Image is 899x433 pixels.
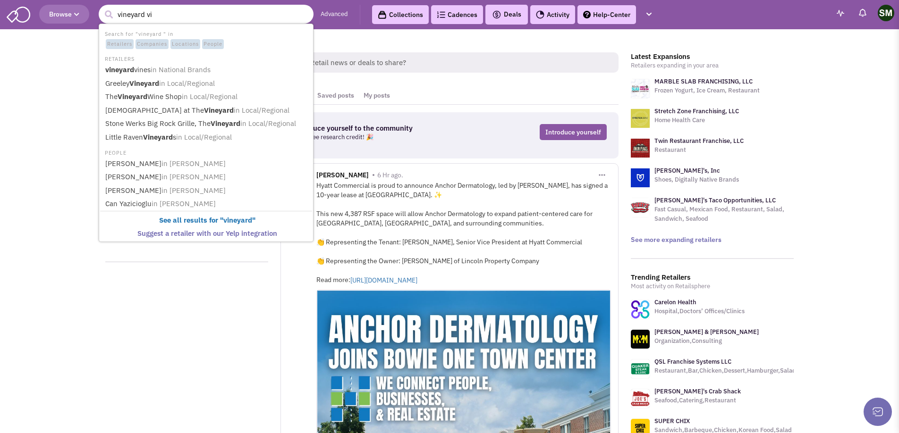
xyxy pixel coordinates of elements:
[161,159,226,168] span: in [PERSON_NAME]
[316,181,611,285] div: Hyatt Commercial is proud to announce Anchor Dermatology, led by [PERSON_NAME], has signed a 10-y...
[359,87,395,104] a: My posts
[654,396,741,405] p: Seafood,Catering,Restaurant
[204,106,234,115] b: Vineyard
[878,5,894,21] img: Safin Momin
[303,52,619,73] span: Retail news or deals to share?
[161,172,226,181] span: in [PERSON_NAME]
[631,330,650,349] img: www.forthepeople.com
[137,229,277,238] b: Suggest a retailer with our Yelp integration
[577,5,636,24] a: Help-Center
[437,11,445,18] img: Cadences_logo.png
[39,5,89,24] button: Browse
[654,86,760,95] p: Frozen Yogurt, Ice Cream, Restaurant
[102,91,312,103] a: TheVineyardWine Shopin Local/Regional
[654,175,739,184] p: Shoes, Digitally Native Brands
[631,198,650,217] img: logo
[234,106,289,115] span: in Local/Regional
[240,119,296,128] span: in Local/Regional
[100,53,312,63] li: RETAILERS
[102,64,312,76] a: vineyardvinesin National Brands
[102,184,312,197] a: [PERSON_NAME]in [PERSON_NAME]
[151,65,211,74] span: in National Brands
[321,10,348,19] a: Advanced
[159,216,255,225] b: See all results for " "
[654,196,776,204] a: [PERSON_NAME]'s Taco Opportunities, LLC
[102,198,312,210] a: Can Yaziciogluin [PERSON_NAME]
[292,124,471,133] h3: Introduce yourself to the community
[100,147,312,157] li: PEOPLE
[7,5,30,23] img: SmartAdmin
[143,133,173,142] b: Vineyard
[654,205,794,224] p: Fast Casual, Mexican Food, Restaurant, Salad, Sandwich, Seafood
[100,28,312,50] li: Search for "vineyard " in
[102,104,312,117] a: [DEMOGRAPHIC_DATA] at TheVineyardin Local/Regional
[161,186,226,195] span: in [PERSON_NAME]
[102,227,312,240] a: Suggest a retailer with our Yelp integration
[654,137,744,145] a: Twin Restaurant Franchise, LLC
[49,10,79,18] span: Browse
[350,275,483,285] a: [URL][DOMAIN_NAME]
[102,117,312,130] a: Stone Werks Big Rock Grille, TheVineyardin Local/Regional
[631,273,794,282] h3: Trending Retailers
[654,107,739,115] a: Stretch Zone Franchising, LLC
[530,5,575,24] a: Activity
[202,39,224,50] span: People
[654,336,759,346] p: Organization,Consulting
[377,171,403,179] span: 6 Hr ago.
[102,158,312,170] a: [PERSON_NAME]in [PERSON_NAME]
[102,214,312,227] a: See all results for "vineyard"
[654,307,745,316] p: Hospital,Doctors’ Offices/Clinics
[129,79,159,88] b: Vineyard
[106,39,134,50] span: Retailers
[492,10,521,18] span: Deals
[654,77,753,85] a: MARBLE SLAB FRANCHISING, LLC
[118,92,147,101] b: Vineyard
[631,139,650,158] img: logo
[654,417,690,425] a: SUPER CHIX
[631,168,650,187] img: logo
[583,11,591,18] img: help.png
[631,79,650,98] img: logo
[211,119,240,128] b: Vineyard
[292,133,471,142] p: Get a free research credit! 🎉
[631,61,794,70] p: Retailers expanding in your area
[159,79,215,88] span: in Local/Regional
[316,171,369,182] span: [PERSON_NAME]
[631,235,721,244] a: See more expanding retailers
[223,216,252,225] b: vineyard
[102,77,312,90] a: GreeleyVineyardin Local/Regional
[654,387,741,395] a: [PERSON_NAME]'s Crab Shack
[631,109,650,128] img: logo
[102,171,312,183] a: [PERSON_NAME]in [PERSON_NAME]
[654,366,831,375] p: Restaurant,Bar,Chicken,Dessert,Hamburger,Salad,Soup,Wings
[372,5,429,24] a: Collections
[170,39,200,50] span: Locations
[176,133,232,142] span: in Local/Regional
[492,9,501,20] img: icon-deals.svg
[654,145,744,155] p: Restaurant
[152,199,216,208] span: in [PERSON_NAME]
[536,10,544,19] img: Activity.png
[654,116,739,125] p: Home Health Care
[654,298,696,306] a: Carelon Health
[102,131,312,144] a: Little RavenVineyardsin Local/Regional
[654,167,720,175] a: [PERSON_NAME]'s, Inc
[540,124,607,140] a: Introduce yourself
[654,328,759,336] a: [PERSON_NAME] & [PERSON_NAME]
[489,8,524,21] button: Deals
[378,10,387,19] img: icon-collection-lavender-black.svg
[182,92,237,101] span: in Local/Regional
[105,65,134,74] b: vineyard
[313,87,359,104] a: Saved posts
[654,358,731,366] a: QSL Franchise Systems LLC
[99,5,314,24] input: Search
[431,5,483,24] a: Cadences
[631,52,794,61] h3: Latest Expansions
[631,282,794,291] p: Most activity on Retailsphere
[136,39,169,50] span: Companies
